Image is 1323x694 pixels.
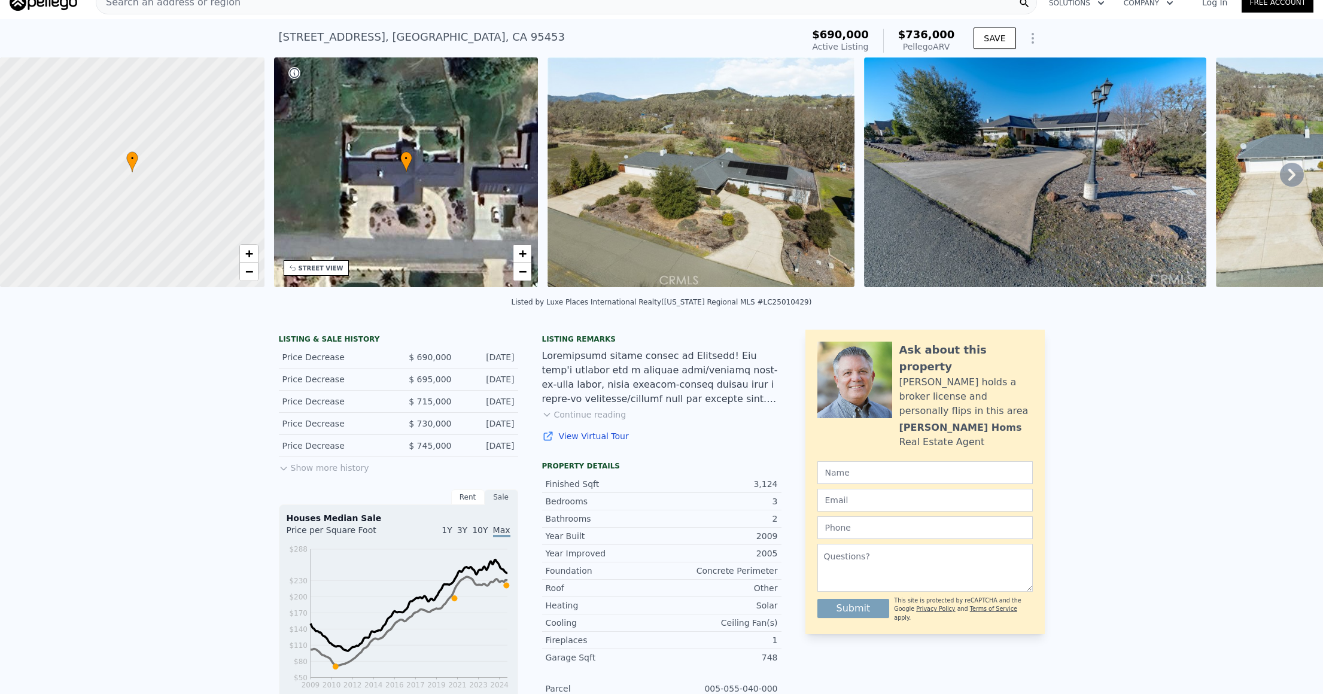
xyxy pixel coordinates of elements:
[451,489,485,505] div: Rent
[546,513,662,525] div: Bathrooms
[548,57,854,287] img: Sale: 163040849 Parcel: 56640615
[442,525,452,535] span: 1Y
[916,605,955,612] a: Privacy Policy
[812,28,869,41] span: $690,000
[662,634,778,646] div: 1
[282,440,389,452] div: Price Decrease
[289,593,308,601] tspan: $200
[322,681,340,689] tspan: 2010
[400,153,412,164] span: •
[469,681,488,689] tspan: 2023
[817,599,890,618] button: Submit
[457,525,467,535] span: 3Y
[406,681,425,689] tspan: 2017
[279,29,565,45] div: [STREET_ADDRESS] , [GEOGRAPHIC_DATA] , CA 95453
[289,545,308,553] tspan: $288
[662,617,778,629] div: Ceiling Fan(s)
[546,565,662,577] div: Foundation
[546,634,662,646] div: Fireplaces
[898,28,955,41] span: $736,000
[898,41,955,53] div: Pellego ARV
[287,524,399,543] div: Price per Square Foot
[461,440,515,452] div: [DATE]
[279,457,369,474] button: Show more history
[662,478,778,490] div: 3,124
[546,617,662,629] div: Cooling
[409,397,451,406] span: $ 715,000
[899,342,1033,375] div: Ask about this property
[294,674,308,682] tspan: $50
[519,246,527,261] span: +
[662,495,778,507] div: 3
[662,599,778,611] div: Solar
[343,681,361,689] tspan: 2012
[126,153,138,164] span: •
[546,582,662,594] div: Roof
[899,375,1033,418] div: [PERSON_NAME] holds a broker license and personally flips in this area
[126,151,138,172] div: •
[409,375,451,384] span: $ 695,000
[546,652,662,663] div: Garage Sqft
[546,599,662,611] div: Heating
[245,246,253,261] span: +
[493,525,510,537] span: Max
[817,489,1033,512] input: Email
[385,681,404,689] tspan: 2016
[461,395,515,407] div: [DATE]
[448,681,467,689] tspan: 2021
[289,641,308,650] tspan: $110
[490,681,509,689] tspan: 2024
[282,418,389,430] div: Price Decrease
[542,409,626,421] button: Continue reading
[542,430,781,442] a: View Virtual Tour
[662,513,778,525] div: 2
[974,28,1015,49] button: SAVE
[662,565,778,577] div: Concrete Perimeter
[282,373,389,385] div: Price Decrease
[461,373,515,385] div: [DATE]
[519,264,527,279] span: −
[245,264,253,279] span: −
[282,351,389,363] div: Price Decrease
[513,245,531,263] a: Zoom in
[512,298,812,306] div: Listed by Luxe Places International Realty ([US_STATE] Regional MLS #LC25010429)
[546,478,662,490] div: Finished Sqft
[894,596,1032,622] div: This site is protected by reCAPTCHA and the Google and apply.
[513,263,531,281] a: Zoom out
[301,681,320,689] tspan: 2009
[461,418,515,430] div: [DATE]
[289,609,308,617] tspan: $170
[542,349,781,406] div: Loremipsumd sitame consec ad Elitsedd! Eiu temp'i utlabor etd m aliquae admi/veniamq nost-ex-ulla...
[542,334,781,344] div: Listing remarks
[364,681,382,689] tspan: 2014
[461,351,515,363] div: [DATE]
[899,421,1022,435] div: [PERSON_NAME] Homs
[662,652,778,663] div: 748
[289,625,308,634] tspan: $140
[472,525,488,535] span: 10Y
[662,547,778,559] div: 2005
[546,495,662,507] div: Bedrooms
[817,461,1033,484] input: Name
[542,461,781,471] div: Property details
[427,681,446,689] tspan: 2019
[240,245,258,263] a: Zoom in
[970,605,1017,612] a: Terms of Service
[409,441,451,451] span: $ 745,000
[400,151,412,172] div: •
[409,419,451,428] span: $ 730,000
[817,516,1033,539] input: Phone
[1021,26,1045,50] button: Show Options
[287,512,510,524] div: Houses Median Sale
[485,489,518,505] div: Sale
[279,334,518,346] div: LISTING & SALE HISTORY
[240,263,258,281] a: Zoom out
[899,435,985,449] div: Real Estate Agent
[546,530,662,542] div: Year Built
[294,658,308,666] tspan: $80
[546,547,662,559] div: Year Improved
[299,264,343,273] div: STREET VIEW
[813,42,869,51] span: Active Listing
[864,57,1206,287] img: Sale: 163040849 Parcel: 56640615
[289,577,308,585] tspan: $230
